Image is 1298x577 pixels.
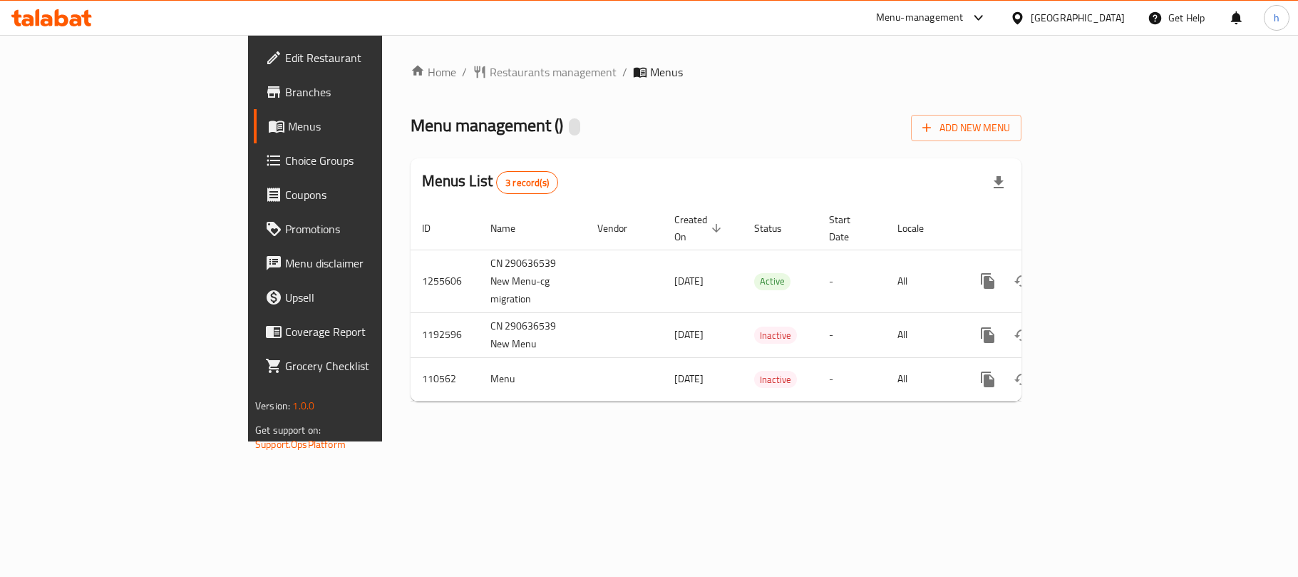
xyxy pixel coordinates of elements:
span: Edit Restaurant [285,49,453,66]
span: [DATE] [674,369,704,388]
button: Change Status [1005,318,1039,352]
span: Menu disclaimer [285,255,453,272]
button: Change Status [1005,362,1039,397]
nav: breadcrumb [411,63,1021,81]
span: Name [490,220,534,237]
div: Active [754,273,790,290]
a: Promotions [254,212,465,246]
span: Coupons [285,186,453,203]
a: Edit Restaurant [254,41,465,75]
td: CN 290636539 New Menu-cg migration [479,250,586,312]
a: Menu disclaimer [254,246,465,280]
a: Upsell [254,280,465,315]
span: Grocery Checklist [285,357,453,374]
span: Menus [288,118,453,135]
th: Actions [959,207,1119,250]
span: Inactive [754,372,797,388]
td: All [886,357,959,401]
button: more [971,264,1005,298]
table: enhanced table [411,207,1119,402]
a: Coupons [254,178,465,212]
span: Menu management ( ) [411,109,563,141]
span: Add New Menu [922,119,1010,137]
td: Menu [479,357,586,401]
span: Restaurants management [490,63,617,81]
td: - [818,357,886,401]
button: Add New Menu [911,115,1021,141]
button: Change Status [1005,264,1039,298]
span: Active [754,273,790,290]
div: [GEOGRAPHIC_DATA] [1031,10,1125,26]
a: Support.OpsPlatform [255,435,346,454]
span: Branches [285,83,453,101]
span: Choice Groups [285,152,453,169]
span: Upsell [285,289,453,306]
button: more [971,318,1005,352]
span: Coverage Report [285,323,453,340]
button: more [971,362,1005,397]
div: Export file [982,165,1016,200]
span: h [1274,10,1279,26]
span: Vendor [597,220,646,237]
div: Menu-management [876,9,964,26]
td: - [818,312,886,357]
span: Status [754,220,800,237]
span: Version: [255,397,290,415]
span: Menus [650,63,683,81]
li: / [622,63,627,81]
span: Start Date [829,211,869,245]
span: Promotions [285,220,453,238]
span: [DATE] [674,325,704,344]
a: Branches [254,75,465,109]
td: - [818,250,886,312]
a: Menus [254,109,465,143]
td: CN 290636539 New Menu [479,312,586,357]
a: Restaurants management [473,63,617,81]
span: Created On [674,211,726,245]
td: All [886,312,959,357]
span: Get support on: [255,421,321,439]
a: Coverage Report [254,315,465,349]
span: Inactive [754,327,797,344]
span: [DATE] [674,272,704,290]
span: 1.0.0 [292,397,314,415]
a: Grocery Checklist [254,349,465,383]
span: Locale [897,220,942,237]
a: Choice Groups [254,143,465,178]
h2: Menus List [422,170,558,194]
td: All [886,250,959,312]
div: Total records count [496,171,558,194]
span: 3 record(s) [497,176,557,190]
span: ID [422,220,449,237]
